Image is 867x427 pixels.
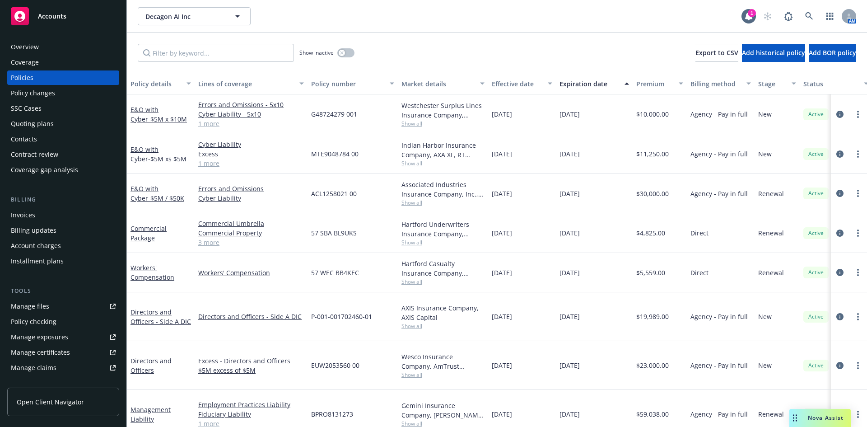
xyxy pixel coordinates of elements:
span: Show all [401,160,485,167]
span: Show all [401,120,485,127]
span: [DATE] [492,312,512,321]
span: Agency - Pay in full [690,409,748,419]
span: - $5M / $50K [148,194,184,202]
span: Add historical policy [742,48,805,57]
button: Expiration date [556,73,633,94]
span: [DATE] [559,228,580,238]
a: Accounts [7,4,119,29]
span: Export to CSV [695,48,738,57]
div: Coverage gap analysis [11,163,78,177]
div: Associated Industries Insurance Company, Inc., AmTrust Financial Services, RT Specialty Insurance... [401,180,485,199]
a: Manage claims [7,361,119,375]
a: Commercial Package [131,224,167,242]
span: [DATE] [492,189,512,198]
span: Renewal [758,409,784,419]
div: Manage certificates [11,345,70,360]
span: Open Client Navigator [17,397,84,407]
span: $30,000.00 [636,189,669,198]
a: more [853,360,863,371]
span: New [758,361,772,370]
span: New [758,149,772,159]
a: E&O with Cyber [131,145,186,163]
a: circleInformation [834,311,845,322]
a: circleInformation [834,360,845,371]
div: Market details [401,79,475,89]
span: Active [807,150,825,158]
a: Cyber Liability [198,140,304,149]
input: Filter by keyword... [138,44,294,62]
div: Hartford Casualty Insurance Company, Hartford Insurance Group [401,259,485,278]
div: Billing updates [11,223,56,238]
span: Agency - Pay in full [690,189,748,198]
a: 1 more [198,159,304,168]
div: Policy details [131,79,181,89]
span: Renewal [758,268,784,277]
div: Premium [636,79,673,89]
a: Employment Practices Liability [198,400,304,409]
button: Effective date [488,73,556,94]
a: Overview [7,40,119,54]
a: Switch app [821,7,839,25]
div: 1 [748,9,756,17]
button: Policy details [127,73,195,94]
span: 57 WEC BB4KEC [311,268,359,277]
a: Account charges [7,239,119,253]
div: Hartford Underwriters Insurance Company, Hartford Insurance Group [401,220,485,239]
span: Renewal [758,189,784,198]
button: Premium [633,73,687,94]
span: [DATE] [492,149,512,159]
a: circleInformation [834,149,845,160]
div: Manage files [11,299,49,314]
span: [DATE] [492,228,512,238]
a: Workers' Compensation [198,268,304,277]
span: $4,825.00 [636,228,665,238]
button: Policy number [308,73,398,94]
a: Coverage [7,55,119,70]
button: Lines of coverage [195,73,308,94]
span: BPRO8131273 [311,409,353,419]
a: Search [800,7,818,25]
a: Policies [7,70,119,85]
button: Billing method [687,73,755,94]
div: Gemini Insurance Company, [PERSON_NAME] Corporation [401,401,485,420]
span: $10,000.00 [636,109,669,119]
span: Active [807,313,825,321]
span: Direct [690,268,709,277]
span: Agency - Pay in full [690,109,748,119]
span: [DATE] [559,268,580,277]
a: Report a Bug [779,7,797,25]
div: SSC Cases [11,101,42,116]
a: Start snowing [759,7,777,25]
a: circleInformation [834,109,845,120]
a: Excess - Directors and Officers $5M excess of $5M [198,356,304,375]
span: Active [807,229,825,237]
span: Active [807,189,825,197]
button: Add historical policy [742,44,805,62]
div: Billing [7,195,119,204]
span: Nova Assist [808,414,844,422]
span: Manage exposures [7,330,119,344]
a: circleInformation [834,228,845,239]
a: Directors and Officers [131,357,172,375]
div: Contract review [11,147,58,162]
div: Manage BORs [11,376,53,390]
span: - $5M xs $5M [148,155,186,163]
a: more [853,109,863,120]
div: Status [803,79,858,89]
a: Installment plans [7,254,119,268]
a: Errors and Omissions - 5x10 [198,100,304,109]
div: Westchester Surplus Lines Insurance Company, Chubb Group, Chubb Group (International), RT Special... [401,101,485,120]
a: Management Liability [131,405,171,423]
div: Drag to move [789,409,801,427]
div: Lines of coverage [198,79,294,89]
button: Nova Assist [789,409,851,427]
a: E&O with Cyber [131,105,187,123]
div: Overview [11,40,39,54]
a: Workers' Compensation [131,263,174,282]
span: Active [807,110,825,118]
div: Manage claims [11,361,56,375]
span: $5,559.00 [636,268,665,277]
div: Expiration date [559,79,619,89]
span: [DATE] [559,361,580,370]
div: Policies [11,70,33,85]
